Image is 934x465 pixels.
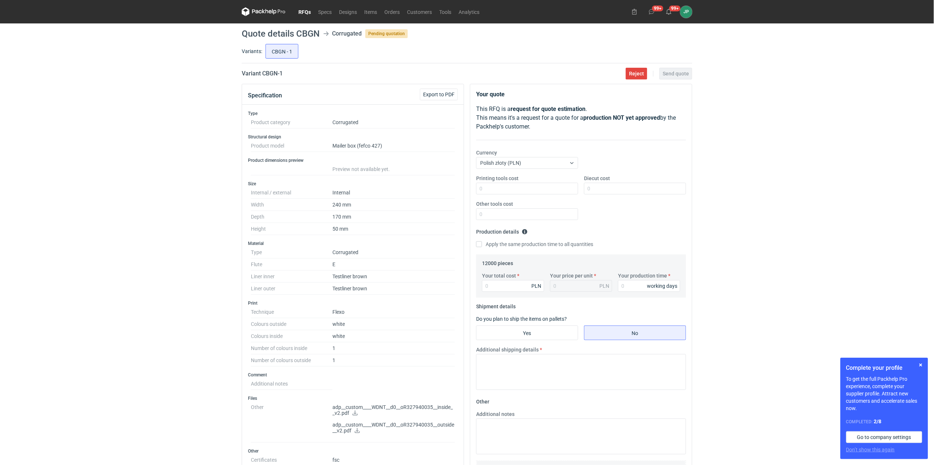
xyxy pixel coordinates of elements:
dd: Testliner brown [332,283,455,295]
dt: Internal / external [251,187,332,199]
h3: Print [248,300,458,306]
span: Export to PDF [423,92,455,97]
label: Yes [476,325,578,340]
dd: 1 [332,342,455,354]
legend: Other [476,396,489,405]
p: adp__custom____WDNT__d0__oR327940035__inside__v2.pdf [332,404,455,417]
dt: Product category [251,116,332,129]
legend: Production details [476,226,528,235]
dt: Number of colours outside [251,354,332,367]
label: Additional notes [476,410,515,418]
p: This RFQ is a . This means it's a request for a quote for a by the Packhelp's customer. [476,105,686,131]
h3: Type [248,111,458,116]
button: Don’t show this again [846,446,895,453]
label: Additional shipping details [476,346,539,353]
label: Variants: [242,48,262,55]
h1: Quote details CBGN [242,29,320,38]
div: PLN [599,282,609,290]
button: Specification [248,87,282,104]
dt: Flute [251,258,332,271]
dt: Colours outside [251,318,332,330]
dd: 240 mm [332,199,455,211]
h3: Size [248,181,458,187]
dd: E [332,258,455,271]
dd: white [332,330,455,342]
div: PLN [531,282,541,290]
span: Polish złoty (PLN) [480,160,521,166]
h3: Product dimensions preview [248,157,458,163]
label: Other tools cost [476,200,513,208]
dd: Internal [332,187,455,199]
label: Currency [476,149,497,156]
dd: white [332,318,455,330]
input: 0 [618,280,680,292]
span: Send quote [663,71,689,76]
label: Diecut cost [584,175,610,182]
a: Customers [403,7,436,16]
a: Specs [315,7,335,16]
p: adp__custom____WDNT__d0__oR327940035__outside__v2.pdf [332,422,455,434]
input: 0 [482,280,544,292]
span: Preview not available yet. [332,166,390,172]
div: Corrugated [332,29,362,38]
dt: Product model [251,140,332,152]
a: Orders [381,7,403,16]
label: CBGN - 1 [265,44,298,59]
svg: Packhelp Pro [242,7,286,16]
dd: Testliner brown [332,271,455,283]
strong: request for quote estimation [511,105,585,112]
dt: Height [251,223,332,235]
dd: 50 mm [332,223,455,235]
dt: Additional notes [251,378,332,390]
h3: Material [248,241,458,246]
h3: Comment [248,372,458,378]
button: JP [680,6,692,18]
div: Justyna Powała [680,6,692,18]
button: Skip for now [916,361,925,369]
span: Pending quotation [365,29,408,38]
h3: Other [248,448,458,454]
label: Do you plan to ship the items on pallets? [476,316,567,322]
legend: 12000 pieces [482,257,513,266]
button: Export to PDF [420,89,458,100]
div: Completed: [846,418,922,425]
h1: Complete your profile [846,364,922,372]
dt: Colours inside [251,330,332,342]
input: 0 [476,183,578,194]
a: Go to company settings [846,431,922,443]
h3: Files [248,395,458,401]
button: Send quote [659,68,692,79]
dd: 170 mm [332,211,455,223]
label: Your production time [618,272,667,279]
dt: Other [251,401,332,443]
dt: Liner outer [251,283,332,295]
dd: Corrugated [332,116,455,129]
button: 99+ [663,6,675,18]
legend: Shipment details [476,301,516,309]
dt: Technique [251,306,332,318]
label: Your price per unit [550,272,593,279]
h3: Structural design [248,134,458,140]
strong: 2 / 8 [874,418,882,424]
p: To get the full Packhelp Pro experience, complete your supplier profile. Attract new customers an... [846,375,922,412]
dd: Corrugated [332,246,455,258]
input: 0 [584,183,686,194]
dt: Type [251,246,332,258]
dt: Number of colours inside [251,342,332,354]
div: working days [647,282,677,290]
a: Analytics [455,7,483,16]
input: 0 [476,208,578,220]
dd: Mailer box (fefco 427) [332,140,455,152]
h2: Variant CBGN - 1 [242,69,283,78]
dt: Depth [251,211,332,223]
strong: production NOT yet approved [583,114,660,121]
a: Tools [436,7,455,16]
strong: Your quote [476,91,505,98]
label: No [584,325,686,340]
a: RFQs [295,7,315,16]
label: Your total cost [482,272,516,279]
dd: 1 [332,354,455,367]
a: Designs [335,7,361,16]
dt: Width [251,199,332,211]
